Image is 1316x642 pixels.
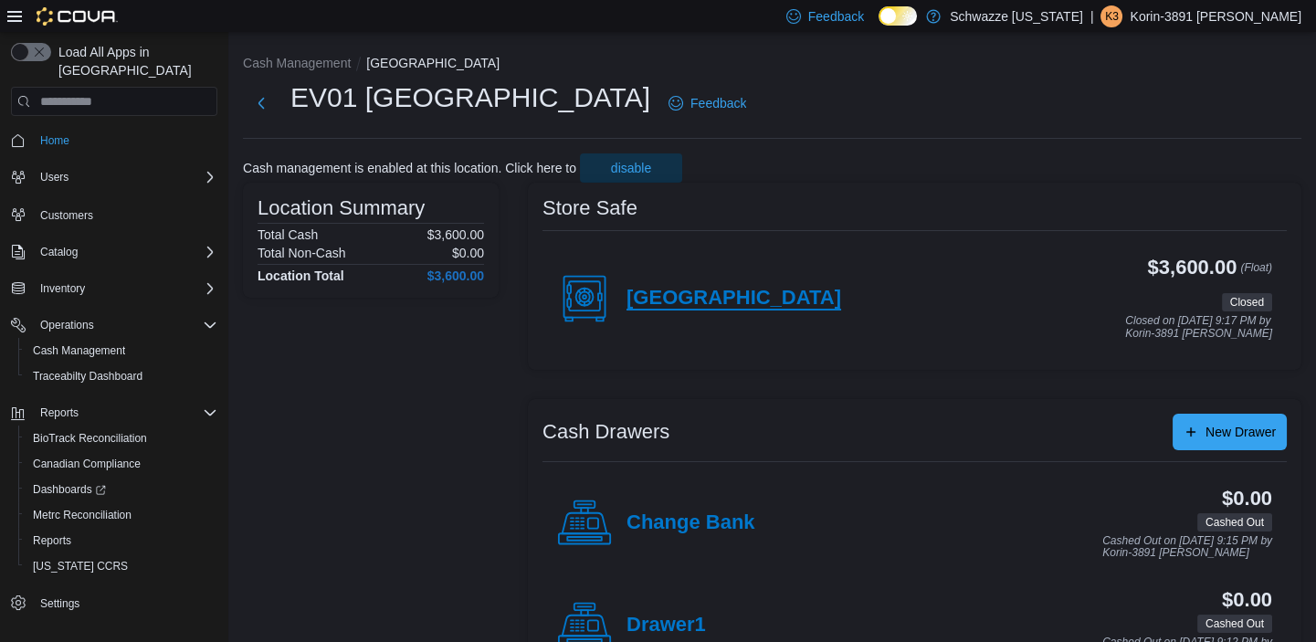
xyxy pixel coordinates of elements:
p: $3,600.00 [427,227,484,242]
p: Korin-3891 [PERSON_NAME] [1130,5,1301,27]
span: Users [40,170,68,184]
p: Cash management is enabled at this location. Click here to [243,161,576,175]
a: Home [33,130,77,152]
button: Settings [4,590,225,616]
span: Home [40,133,69,148]
span: Metrc Reconciliation [33,508,132,522]
span: Canadian Compliance [33,457,141,471]
span: Users [33,166,217,188]
span: Washington CCRS [26,555,217,577]
a: Reports [26,530,79,552]
button: New Drawer [1173,414,1287,450]
span: Feedback [690,94,746,112]
button: Home [4,127,225,153]
span: Canadian Compliance [26,453,217,475]
p: (Float) [1240,257,1272,289]
span: Cashed Out [1205,616,1264,632]
span: Dashboards [26,479,217,500]
span: Catalog [40,245,78,259]
button: Cash Management [243,56,351,70]
span: Customers [40,208,93,223]
span: disable [611,159,651,177]
a: Dashboards [26,479,113,500]
span: K3 [1105,5,1119,27]
div: Korin-3891 Hobday [1100,5,1122,27]
span: Cash Management [26,340,217,362]
span: Customers [33,203,217,226]
span: Home [33,129,217,152]
h3: $3,600.00 [1148,257,1237,279]
button: Reports [18,528,225,553]
span: Operations [33,314,217,336]
span: Inventory [33,278,217,300]
a: Traceabilty Dashboard [26,365,150,387]
button: Users [33,166,76,188]
a: Settings [33,593,87,615]
button: Next [243,85,279,121]
span: Metrc Reconciliation [26,504,217,526]
h4: Drawer1 [626,614,706,637]
button: Reports [4,400,225,426]
h6: Total Non-Cash [258,246,346,260]
button: Traceabilty Dashboard [18,363,225,389]
p: Cashed Out on [DATE] 9:15 PM by Korin-3891 [PERSON_NAME] [1102,535,1272,560]
a: Metrc Reconciliation [26,504,139,526]
button: Catalog [4,239,225,265]
img: Cova [37,7,118,26]
h3: Store Safe [542,197,637,219]
button: Metrc Reconciliation [18,502,225,528]
h3: $0.00 [1222,488,1272,510]
h1: EV01 [GEOGRAPHIC_DATA] [290,79,650,116]
span: Operations [40,318,94,332]
a: [US_STATE] CCRS [26,555,135,577]
a: Feedback [661,85,753,121]
input: Dark Mode [879,6,917,26]
span: Traceabilty Dashboard [33,369,142,384]
span: Reports [26,530,217,552]
h3: Cash Drawers [542,421,669,443]
button: Customers [4,201,225,227]
span: Catalog [33,241,217,263]
span: Inventory [40,281,85,296]
button: [US_STATE] CCRS [18,553,225,579]
span: Closed [1230,294,1264,310]
span: Settings [33,592,217,615]
button: Canadian Compliance [18,451,225,477]
span: Cashed Out [1197,513,1272,531]
span: Traceabilty Dashboard [26,365,217,387]
a: Cash Management [26,340,132,362]
button: [GEOGRAPHIC_DATA] [366,56,500,70]
button: Reports [33,402,86,424]
h4: Location Total [258,268,344,283]
span: Load All Apps in [GEOGRAPHIC_DATA] [51,43,217,79]
span: Feedback [808,7,864,26]
span: Closed [1222,293,1272,311]
button: Operations [33,314,101,336]
h4: $3,600.00 [427,268,484,283]
a: Canadian Compliance [26,453,148,475]
p: Closed on [DATE] 9:17 PM by Korin-3891 [PERSON_NAME] [1125,315,1272,340]
button: Users [4,164,225,190]
span: Settings [40,596,79,611]
h4: Change Bank [626,511,754,535]
span: New Drawer [1205,423,1276,441]
h4: [GEOGRAPHIC_DATA] [626,287,841,310]
nav: An example of EuiBreadcrumbs [243,54,1301,76]
h3: Location Summary [258,197,425,219]
p: $0.00 [452,246,484,260]
button: Inventory [33,278,92,300]
a: Dashboards [18,477,225,502]
h3: $0.00 [1222,589,1272,611]
span: [US_STATE] CCRS [33,559,128,574]
button: disable [580,153,682,183]
p: | [1090,5,1094,27]
span: Reports [33,402,217,424]
span: Cash Management [33,343,125,358]
a: BioTrack Reconciliation [26,427,154,449]
span: Reports [40,405,79,420]
span: Dashboards [33,482,106,497]
h6: Total Cash [258,227,318,242]
a: Customers [33,205,100,226]
button: BioTrack Reconciliation [18,426,225,451]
